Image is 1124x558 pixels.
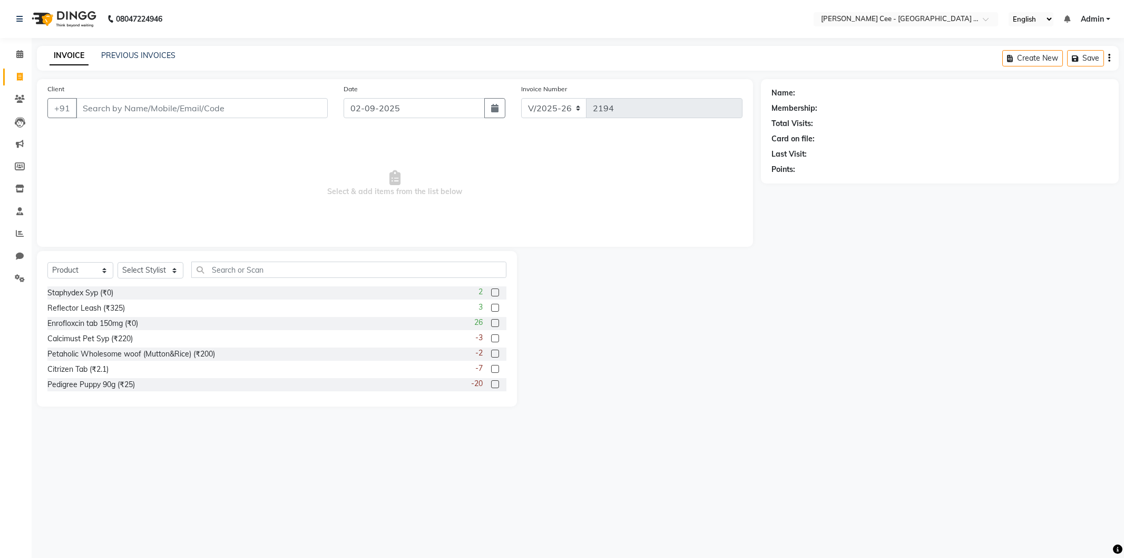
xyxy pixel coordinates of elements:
[475,348,483,359] span: -2
[47,84,64,94] label: Client
[771,149,807,160] div: Last Visit:
[471,378,483,389] span: -20
[771,88,795,99] div: Name:
[478,302,483,313] span: 3
[47,98,77,118] button: +91
[475,332,483,343] span: -3
[475,363,483,374] span: -7
[47,364,109,375] div: Citrizen Tab (₹2.1)
[47,131,742,236] span: Select & add items from the list below
[76,98,328,118] input: Search by Name/Mobile/Email/Code
[1067,50,1104,66] button: Save
[771,118,813,129] div: Total Visits:
[344,84,358,94] label: Date
[521,84,567,94] label: Invoice Number
[47,379,135,390] div: Pedigree Puppy 90g (₹25)
[47,303,125,314] div: Reflector Leash (₹325)
[191,262,506,278] input: Search or Scan
[478,286,483,297] span: 2
[50,46,89,65] a: INVOICE
[771,164,795,175] div: Points:
[101,51,175,60] a: PREVIOUS INVOICES
[27,4,99,34] img: logo
[47,318,138,329] div: Enrofloxcin tab 150mg (₹0)
[47,287,113,299] div: Staphydex Syp (₹0)
[116,4,162,34] b: 08047224946
[771,133,815,145] div: Card on file:
[1081,14,1104,25] span: Admin
[47,333,133,344] div: Calcimust Pet Syp (₹220)
[1002,50,1063,66] button: Create New
[771,103,817,114] div: Membership:
[474,317,483,328] span: 26
[47,349,215,360] div: Petaholic Wholesome woof (Mutton&Rice) (₹200)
